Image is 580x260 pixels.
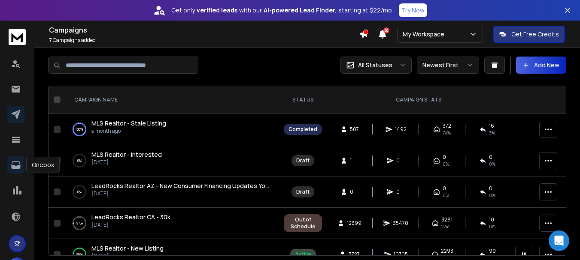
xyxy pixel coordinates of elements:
span: 35470 [393,220,408,227]
span: 12399 [347,220,361,227]
p: [DATE] [91,159,162,166]
span: 3 % [489,129,495,136]
th: CAMPAIGN NAME [64,86,279,114]
a: MLS Realtor - New Listing [91,244,164,253]
span: MLS Realtor - Stale Listing [91,119,166,127]
div: Open Intercom Messenger [549,230,569,251]
a: LeadRocks Realtor CA - 30k [91,213,170,221]
span: LeadRocks Realtor CA - 30k [91,213,170,221]
p: My Workspace [403,30,448,39]
button: Get Free Credits [493,26,565,43]
span: 1492 [395,126,407,133]
p: Try Now [401,6,425,15]
p: a month ago [91,128,166,134]
span: 0 [396,188,405,195]
span: 0 [443,154,446,161]
th: STATUS [279,86,327,114]
a: MLS Realtor - Interested [91,150,162,159]
a: MLS Realtor - Stale Listing [91,119,166,128]
td: 97%LeadRocks Realtor CA - 30k[DATE] [64,208,279,239]
p: [DATE] [91,190,270,197]
span: 0 [443,185,446,192]
div: Onebox [26,157,60,173]
button: Add New [516,57,566,74]
strong: verified leads [197,6,237,15]
span: 99 [489,248,496,254]
a: LeadRocks Realtor AZ - New Consumer Financing Updates You’ll Love! [91,182,270,190]
div: Completed [288,126,317,133]
span: 3727 [349,251,360,258]
td: 0%MLS Realtor - Interested[DATE] [64,145,279,176]
span: 0% [443,161,449,167]
span: 10 [489,216,494,223]
span: 0 [396,157,405,164]
span: 0 % [489,223,495,230]
span: 0 [350,188,358,195]
span: 7 [49,36,52,44]
strong: AI-powered Lead Finder, [264,6,337,15]
td: 0%LeadRocks Realtor AZ - New Consumer Financing Updates You’ll Love![DATE] [64,176,279,208]
h1: Campaigns [49,25,359,35]
span: 0% [489,161,495,167]
p: Get only with our starting at $22/mo [171,6,392,15]
p: 0 % [77,188,82,196]
p: [DATE] [91,253,164,260]
span: LeadRocks Realtor AZ - New Consumer Financing Updates You’ll Love! [91,182,290,190]
p: All Statuses [358,61,392,69]
span: 2293 [441,248,453,254]
span: 74 % [443,129,451,136]
div: Out of Schedule [288,216,317,230]
span: 27 % [441,223,449,230]
span: 50 [383,27,389,33]
p: Get Free Credits [511,30,559,39]
span: 0% [489,192,495,199]
span: 10705 [394,251,408,258]
span: 3281 [441,216,452,223]
img: logo [9,29,26,45]
span: 372 [443,123,451,129]
p: 100 % [76,125,83,134]
div: Draft [296,188,310,195]
span: 507 [350,126,359,133]
p: 96 % [76,250,83,259]
p: 0 % [77,156,82,165]
th: CAMPAIGN STATS [327,86,510,114]
div: Draft [296,157,310,164]
button: Newest First [417,57,479,74]
span: 1 [350,157,358,164]
p: 97 % [76,219,83,227]
td: 100%MLS Realtor - Stale Listinga month ago [64,114,279,145]
span: 0 [489,185,492,192]
p: [DATE] [91,221,170,228]
span: 16 [489,123,494,129]
span: 0 [489,154,492,161]
button: Try Now [399,3,427,17]
div: Active [295,251,311,258]
p: Campaigns added [49,37,359,44]
span: 0% [443,192,449,199]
